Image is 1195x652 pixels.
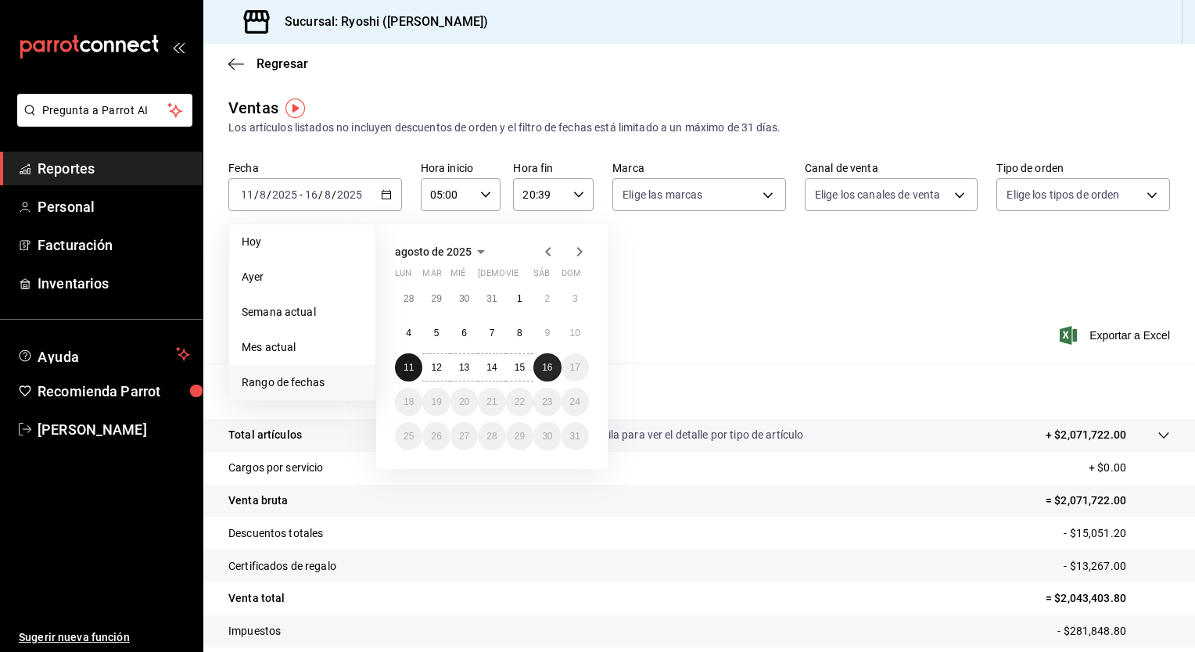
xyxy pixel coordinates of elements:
button: 18 de agosto de 2025 [395,388,422,416]
p: + $2,071,722.00 [1046,427,1126,443]
abbr: 4 de agosto de 2025 [406,328,411,339]
button: 5 de agosto de 2025 [422,319,450,347]
p: Cargos por servicio [228,460,324,476]
button: 31 de agosto de 2025 [562,422,589,450]
div: Ventas [228,96,278,120]
abbr: jueves [478,268,570,285]
abbr: 6 de agosto de 2025 [461,328,467,339]
abbr: 15 de agosto de 2025 [515,362,525,373]
p: Impuestos [228,623,281,639]
label: Tipo de orden [996,163,1170,174]
abbr: 12 de agosto de 2025 [431,362,441,373]
abbr: lunes [395,268,411,285]
abbr: 31 de julio de 2025 [486,293,497,304]
button: 20 de agosto de 2025 [450,388,478,416]
span: Elige los tipos de orden [1007,187,1119,202]
button: 15 de agosto de 2025 [506,353,533,382]
input: -- [304,188,318,201]
p: = $2,043,403.80 [1046,590,1170,607]
button: 13 de agosto de 2025 [450,353,478,382]
span: Personal [38,196,190,217]
button: 12 de agosto de 2025 [422,353,450,382]
abbr: 29 de julio de 2025 [431,293,441,304]
abbr: 10 de agosto de 2025 [570,328,580,339]
abbr: 3 de agosto de 2025 [572,293,578,304]
button: 4 de agosto de 2025 [395,319,422,347]
p: Descuentos totales [228,525,323,542]
abbr: 29 de agosto de 2025 [515,431,525,442]
span: Elige los canales de venta [815,187,940,202]
span: - [300,188,303,201]
input: -- [240,188,254,201]
abbr: miércoles [450,268,465,285]
p: - $13,267.00 [1064,558,1170,575]
p: - $281,848.80 [1057,623,1170,639]
abbr: 30 de agosto de 2025 [542,431,552,442]
abbr: 31 de agosto de 2025 [570,431,580,442]
p: Da clic en la fila para ver el detalle por tipo de artículo [544,427,804,443]
abbr: 13 de agosto de 2025 [459,362,469,373]
button: 24 de agosto de 2025 [562,388,589,416]
abbr: 28 de julio de 2025 [404,293,414,304]
p: Venta total [228,590,285,607]
button: 16 de agosto de 2025 [533,353,561,382]
span: Elige las marcas [623,187,702,202]
span: Reportes [38,158,190,179]
button: 30 de agosto de 2025 [533,422,561,450]
p: Resumen [228,382,1170,400]
abbr: 23 de agosto de 2025 [542,396,552,407]
label: Fecha [228,163,402,174]
button: 8 de agosto de 2025 [506,319,533,347]
button: 11 de agosto de 2025 [395,353,422,382]
button: 23 de agosto de 2025 [533,388,561,416]
abbr: 25 de agosto de 2025 [404,431,414,442]
span: Pregunta a Parrot AI [42,102,168,119]
img: Tooltip marker [285,99,305,118]
h3: Sucursal: Ryoshi ([PERSON_NAME]) [272,13,488,31]
button: 6 de agosto de 2025 [450,319,478,347]
span: Recomienda Parrot [38,381,190,402]
label: Hora fin [513,163,594,174]
abbr: domingo [562,268,581,285]
button: Exportar a Excel [1063,326,1170,345]
button: 31 de julio de 2025 [478,285,505,313]
span: agosto de 2025 [395,245,472,258]
button: 1 de agosto de 2025 [506,285,533,313]
abbr: 28 de agosto de 2025 [486,431,497,442]
abbr: sábado [533,268,550,285]
button: 17 de agosto de 2025 [562,353,589,382]
div: Los artículos listados no incluyen descuentos de orden y el filtro de fechas está limitado a un m... [228,120,1170,136]
button: 28 de agosto de 2025 [478,422,505,450]
input: -- [324,188,332,201]
span: / [267,188,271,201]
button: 9 de agosto de 2025 [533,319,561,347]
abbr: 1 de agosto de 2025 [517,293,522,304]
p: + $0.00 [1089,460,1170,476]
button: 3 de agosto de 2025 [562,285,589,313]
button: 7 de agosto de 2025 [478,319,505,347]
span: [PERSON_NAME] [38,419,190,440]
p: = $2,071,722.00 [1046,493,1170,509]
span: / [332,188,336,201]
abbr: martes [422,268,441,285]
abbr: 5 de agosto de 2025 [434,328,440,339]
abbr: 20 de agosto de 2025 [459,396,469,407]
button: 28 de julio de 2025 [395,285,422,313]
button: 30 de julio de 2025 [450,285,478,313]
span: Sugerir nueva función [19,629,190,646]
button: 29 de agosto de 2025 [506,422,533,450]
span: Inventarios [38,273,190,294]
button: open_drawer_menu [172,41,185,53]
abbr: 8 de agosto de 2025 [517,328,522,339]
span: / [318,188,323,201]
abbr: 11 de agosto de 2025 [404,362,414,373]
abbr: 16 de agosto de 2025 [542,362,552,373]
button: 29 de julio de 2025 [422,285,450,313]
button: 21 de agosto de 2025 [478,388,505,416]
abbr: 17 de agosto de 2025 [570,362,580,373]
label: Marca [612,163,786,174]
button: 10 de agosto de 2025 [562,319,589,347]
button: 22 de agosto de 2025 [506,388,533,416]
abbr: viernes [506,268,519,285]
